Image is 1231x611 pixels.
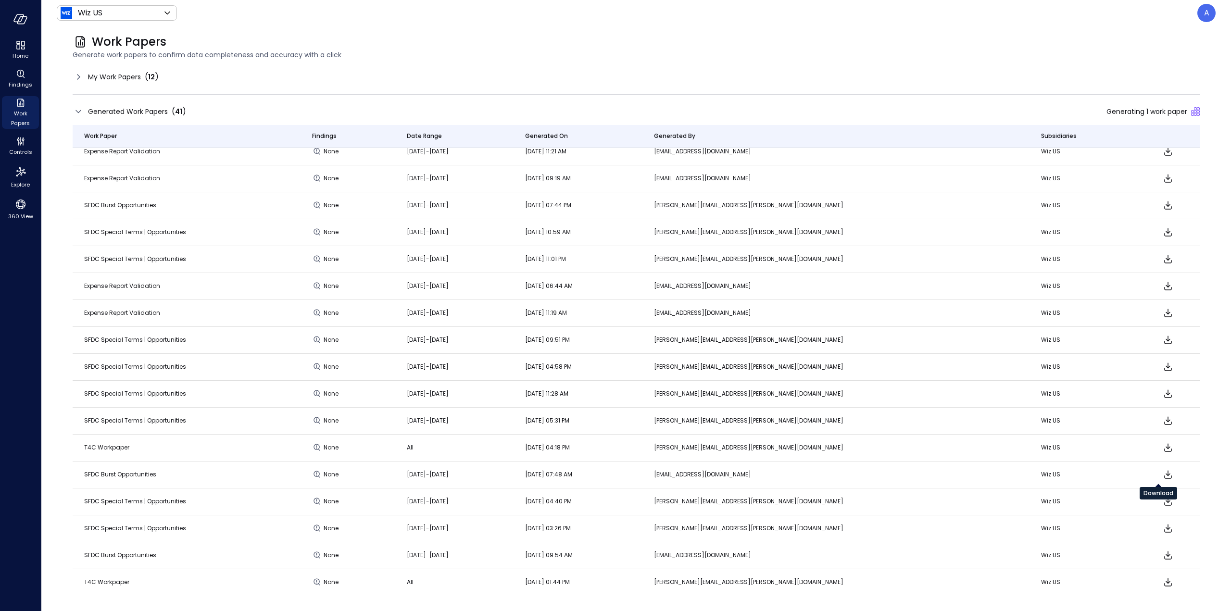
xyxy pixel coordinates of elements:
span: [DATE]-[DATE] [407,416,449,424]
span: [DATE] 07:44 PM [525,201,571,209]
span: [DATE] 09:54 AM [525,551,573,559]
p: [EMAIL_ADDRESS][DOMAIN_NAME] [654,550,1018,560]
p: [EMAIL_ADDRESS][DOMAIN_NAME] [654,470,1018,479]
span: Subsidiaries [1041,131,1077,141]
span: SFDC Special Terms | Opportunities [84,362,186,371]
div: Work Papers [2,96,39,129]
div: 360 View [2,196,39,222]
span: [DATE] 03:26 PM [525,524,571,532]
span: [DATE] 11:21 AM [525,147,566,155]
span: SFDC Burst Opportunities [84,551,156,559]
span: [DATE] 05:31 PM [525,416,569,424]
div: Findings [2,67,39,90]
span: None [324,550,341,560]
span: [DATE]-[DATE] [407,336,449,344]
span: Expense Report Validation [84,309,160,317]
p: Wiz US [1041,524,1125,533]
span: [DATE]-[DATE] [407,228,449,236]
p: [EMAIL_ADDRESS][DOMAIN_NAME] [654,308,1018,318]
span: None [324,254,341,264]
span: 12 [148,72,155,82]
div: ( ) [145,71,159,83]
p: Wiz US [1041,200,1125,210]
p: Wiz US [1041,577,1125,587]
span: [DATE] 06:44 AM [525,282,573,290]
p: [PERSON_NAME][EMAIL_ADDRESS][PERSON_NAME][DOMAIN_NAME] [654,227,1018,237]
span: [DATE] 09:19 AM [525,174,571,182]
span: [DATE] 01:44 PM [525,578,570,586]
span: [DATE] 10:59 AM [525,228,571,236]
span: Generate work papers to confirm data completeness and accuracy with a click [73,50,1200,60]
span: T4C Workpaper [84,578,129,586]
span: T4C Workpaper [84,443,129,451]
span: Work Papers [92,34,166,50]
span: [DATE]-[DATE] [407,362,449,371]
span: None [324,497,341,506]
p: [EMAIL_ADDRESS][DOMAIN_NAME] [654,174,1018,183]
span: [DATE]-[DATE] [407,309,449,317]
p: Wiz US [78,7,102,19]
p: Wiz US [1041,470,1125,479]
span: Findings [312,131,337,141]
span: Download [1162,361,1174,373]
span: Home [13,51,28,61]
span: [DATE] 11:28 AM [525,389,568,398]
span: [DATE]-[DATE] [407,551,449,559]
span: Download [1162,415,1174,426]
span: None [324,308,341,318]
span: Download [1162,200,1174,211]
div: Controls [2,135,39,158]
span: None [324,416,341,425]
div: ( ) [172,106,186,117]
span: Download [1162,549,1174,561]
span: Download [1162,576,1174,588]
p: [PERSON_NAME][EMAIL_ADDRESS][PERSON_NAME][DOMAIN_NAME] [654,416,1018,425]
div: Explore [2,163,39,190]
span: Explore [11,180,30,189]
span: None [324,524,341,533]
div: Home [2,38,39,62]
span: Download [1162,146,1174,157]
span: None [324,389,341,399]
span: Generated On [525,131,568,141]
span: None [324,227,341,237]
span: Work Papers [6,109,35,128]
div: Almog Shamay Hacohen [1197,4,1216,22]
p: [PERSON_NAME][EMAIL_ADDRESS][PERSON_NAME][DOMAIN_NAME] [654,254,1018,264]
span: All [407,578,414,586]
p: Wiz US [1041,362,1125,372]
span: Download [1162,469,1174,480]
span: Download [1162,173,1174,184]
p: Wiz US [1041,281,1125,291]
span: [DATE]-[DATE] [407,389,449,398]
span: [DATE]-[DATE] [407,282,449,290]
p: [PERSON_NAME][EMAIL_ADDRESS][PERSON_NAME][DOMAIN_NAME] [654,200,1018,210]
p: Wiz US [1041,308,1125,318]
span: Work Paper [84,131,117,141]
div: Download [1140,487,1177,499]
p: Wiz US [1041,254,1125,264]
span: SFDC Burst Opportunities [84,470,156,478]
span: [DATE]-[DATE] [407,174,449,182]
p: [EMAIL_ADDRESS][DOMAIN_NAME] [654,281,1018,291]
span: Download [1162,523,1174,534]
span: All [407,443,414,451]
span: None [324,200,341,210]
p: [PERSON_NAME][EMAIL_ADDRESS][PERSON_NAME][DOMAIN_NAME] [654,577,1018,587]
span: Download [1162,442,1174,453]
p: Wiz US [1041,174,1125,183]
span: [DATE] 04:40 PM [525,497,572,505]
p: [PERSON_NAME][EMAIL_ADDRESS][PERSON_NAME][DOMAIN_NAME] [654,443,1018,452]
span: Download [1162,334,1174,346]
div: Sliding puzzle loader [1191,107,1200,116]
span: Download [1162,253,1174,265]
span: [DATE]-[DATE] [407,147,449,155]
span: [DATE] 09:51 PM [525,336,570,344]
p: Wiz US [1041,416,1125,425]
span: [DATE] 04:58 PM [525,362,572,371]
span: [DATE]-[DATE] [407,497,449,505]
span: Expense Report Validation [84,282,160,290]
span: 41 [175,107,182,116]
span: None [324,147,341,156]
span: None [324,470,341,479]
